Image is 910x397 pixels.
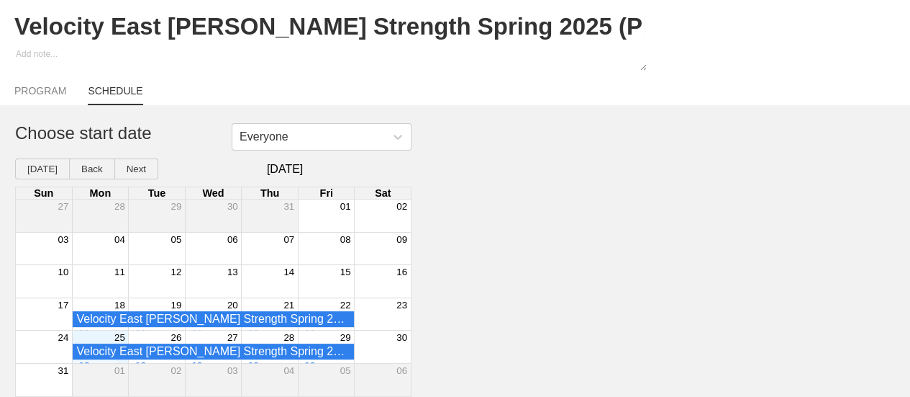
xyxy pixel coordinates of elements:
button: 20 [227,300,238,311]
button: 01 [114,365,125,376]
button: 29 [340,332,351,343]
button: 06 [396,365,407,376]
button: 15 [340,267,351,277]
span: Sun [34,187,53,199]
button: [DATE] [15,159,70,179]
button: +12 more [73,360,116,371]
button: 27 [227,332,238,343]
button: Next [114,159,158,179]
button: 01 [340,201,351,212]
button: +11 more [242,328,286,339]
div: Velocity East Jackson Strength Spring 2025 (Phase 1)3X10 - 4th Period Fall 2025 - Group 3 [76,345,350,358]
button: 11 [114,267,125,277]
button: 02 [396,201,407,212]
button: +11 more [73,328,116,339]
button: 09 [396,234,407,245]
button: 08 [340,234,351,245]
button: 30 [396,332,407,343]
button: +12 more [129,360,173,371]
button: 04 [283,365,294,376]
span: Tue [148,187,166,199]
button: 28 [283,332,294,343]
button: 13 [227,267,238,277]
span: Thu [260,187,279,199]
h1: Choose start date [15,123,396,143]
button: 10 [58,267,69,277]
span: Fri [319,187,332,199]
span: Wed [202,187,224,199]
button: 03 [58,234,69,245]
a: PROGRAM [14,85,66,104]
div: Velocity East Jackson Strength Spring 2025 (Phase 1)3X10 - 3rd Period Fall 2025 - Group 2 [76,313,350,326]
button: 19 [170,300,181,311]
button: 25 [114,332,125,343]
span: [DATE] [158,163,411,176]
button: 28 [114,201,125,212]
button: 31 [283,201,294,212]
button: 29 [170,201,181,212]
button: +12 more [186,360,229,371]
button: 05 [340,365,351,376]
button: 30 [227,201,238,212]
iframe: Chat Widget [838,328,910,397]
div: Everyone [240,130,288,143]
button: 05 [170,234,181,245]
button: 21 [283,300,294,311]
button: 27 [58,201,69,212]
button: 31 [58,365,69,376]
button: 24 [58,332,69,343]
span: Sat [375,187,391,199]
button: 17 [58,300,69,311]
span: Mon [90,187,112,199]
button: 16 [396,267,407,277]
button: 06 [227,234,238,245]
button: 04 [114,234,125,245]
button: +11 more [186,328,229,339]
button: 03 [227,365,238,376]
a: SCHEDULE [88,85,142,105]
button: 18 [114,300,125,311]
button: +12 more [299,360,342,371]
button: +11 more [129,328,173,339]
button: 07 [283,234,294,245]
button: Back [69,159,115,179]
button: 22 [340,300,351,311]
button: 23 [396,300,407,311]
button: +12 more [242,360,286,371]
button: 26 [170,332,181,343]
button: 14 [283,267,294,277]
button: +11 more [299,328,342,339]
button: 02 [170,365,181,376]
button: 12 [170,267,181,277]
div: Month View [15,187,411,397]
